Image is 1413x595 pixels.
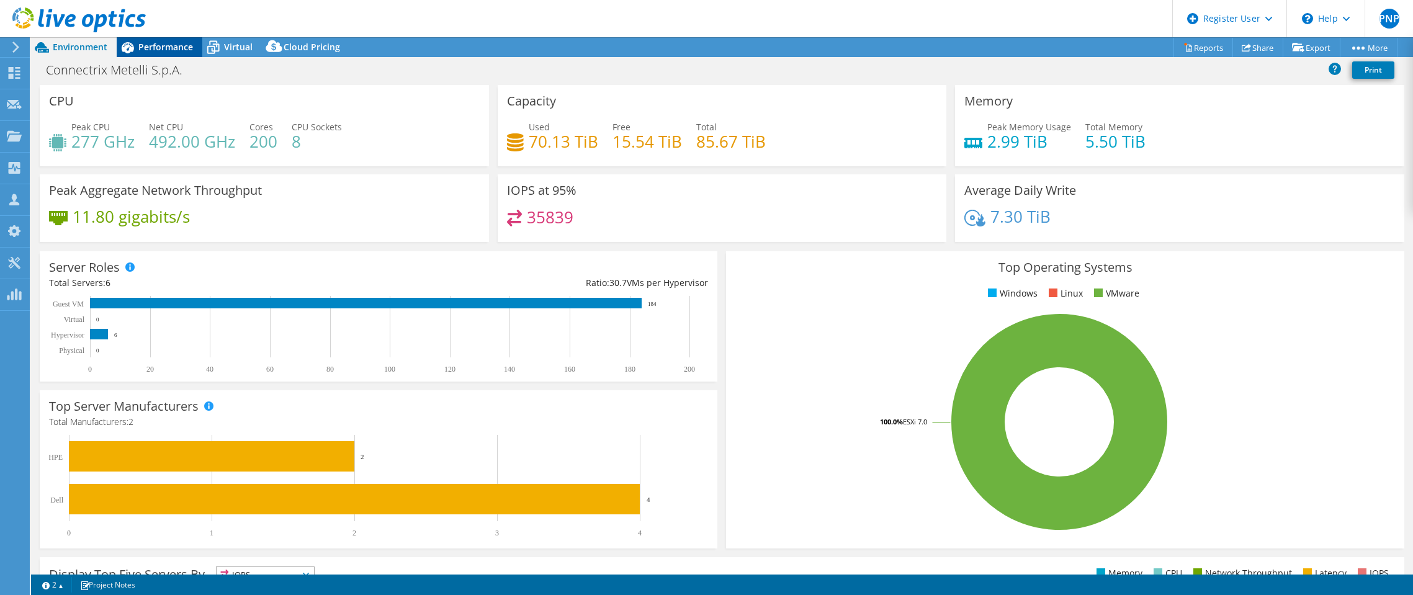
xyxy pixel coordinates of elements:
[1300,566,1347,580] li: Latency
[249,135,277,148] h4: 200
[1355,566,1389,580] li: IOPS
[1352,61,1394,79] a: Print
[292,121,342,133] span: CPU Sockets
[361,453,364,460] text: 2
[64,315,85,324] text: Virtual
[146,365,154,374] text: 20
[71,577,144,593] a: Project Notes
[1085,135,1146,148] h4: 5.50 TiB
[59,346,84,355] text: Physical
[684,365,695,374] text: 200
[964,184,1076,197] h3: Average Daily Write
[284,41,340,53] span: Cloud Pricing
[96,347,99,354] text: 0
[507,94,556,108] h3: Capacity
[326,365,334,374] text: 80
[985,287,1038,300] li: Windows
[49,94,74,108] h3: CPU
[1091,287,1139,300] li: VMware
[67,529,71,537] text: 0
[696,121,717,133] span: Total
[53,41,107,53] span: Environment
[114,332,117,338] text: 6
[224,41,253,53] span: Virtual
[504,365,515,374] text: 140
[105,277,110,289] span: 6
[217,567,314,582] span: IOPS
[49,184,262,197] h3: Peak Aggregate Network Throughput
[964,94,1013,108] h3: Memory
[71,135,135,148] h4: 277 GHz
[638,529,642,537] text: 4
[292,135,342,148] h4: 8
[1046,287,1083,300] li: Linux
[1379,9,1399,29] span: PNP
[444,365,455,374] text: 120
[529,121,550,133] span: Used
[1093,566,1142,580] li: Memory
[40,63,202,77] h1: Connectrix Metelli S.p.A.
[49,276,379,290] div: Total Servers:
[507,184,576,197] h3: IOPS at 95%
[149,121,183,133] span: Net CPU
[49,261,120,274] h3: Server Roles
[903,417,927,426] tspan: ESXi 7.0
[648,301,657,307] text: 184
[1302,13,1313,24] svg: \n
[696,135,766,148] h4: 85.67 TiB
[1283,38,1340,57] a: Export
[352,529,356,537] text: 2
[990,210,1051,223] h4: 7.30 TiB
[71,121,110,133] span: Peak CPU
[1151,566,1182,580] li: CPU
[529,135,598,148] h4: 70.13 TiB
[1232,38,1283,57] a: Share
[612,135,682,148] h4: 15.54 TiB
[379,276,708,290] div: Ratio: VMs per Hypervisor
[1190,566,1292,580] li: Network Throughput
[1340,38,1397,57] a: More
[624,365,635,374] text: 180
[138,41,193,53] span: Performance
[612,121,630,133] span: Free
[34,577,72,593] a: 2
[88,365,92,374] text: 0
[384,365,395,374] text: 100
[48,453,63,462] text: HPE
[206,365,213,374] text: 40
[266,365,274,374] text: 60
[50,496,63,504] text: Dell
[1085,121,1142,133] span: Total Memory
[880,417,903,426] tspan: 100.0%
[987,121,1071,133] span: Peak Memory Usage
[249,121,273,133] span: Cores
[96,316,99,323] text: 0
[564,365,575,374] text: 160
[735,261,1394,274] h3: Top Operating Systems
[53,300,84,308] text: Guest VM
[149,135,235,148] h4: 492.00 GHz
[210,529,213,537] text: 1
[527,210,573,224] h4: 35839
[51,331,84,339] text: Hypervisor
[647,496,650,503] text: 4
[1173,38,1233,57] a: Reports
[128,416,133,427] span: 2
[49,415,708,429] h4: Total Manufacturers:
[609,277,627,289] span: 30.7
[73,210,190,223] h4: 11.80 gigabits/s
[987,135,1071,148] h4: 2.99 TiB
[49,400,199,413] h3: Top Server Manufacturers
[495,529,499,537] text: 3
